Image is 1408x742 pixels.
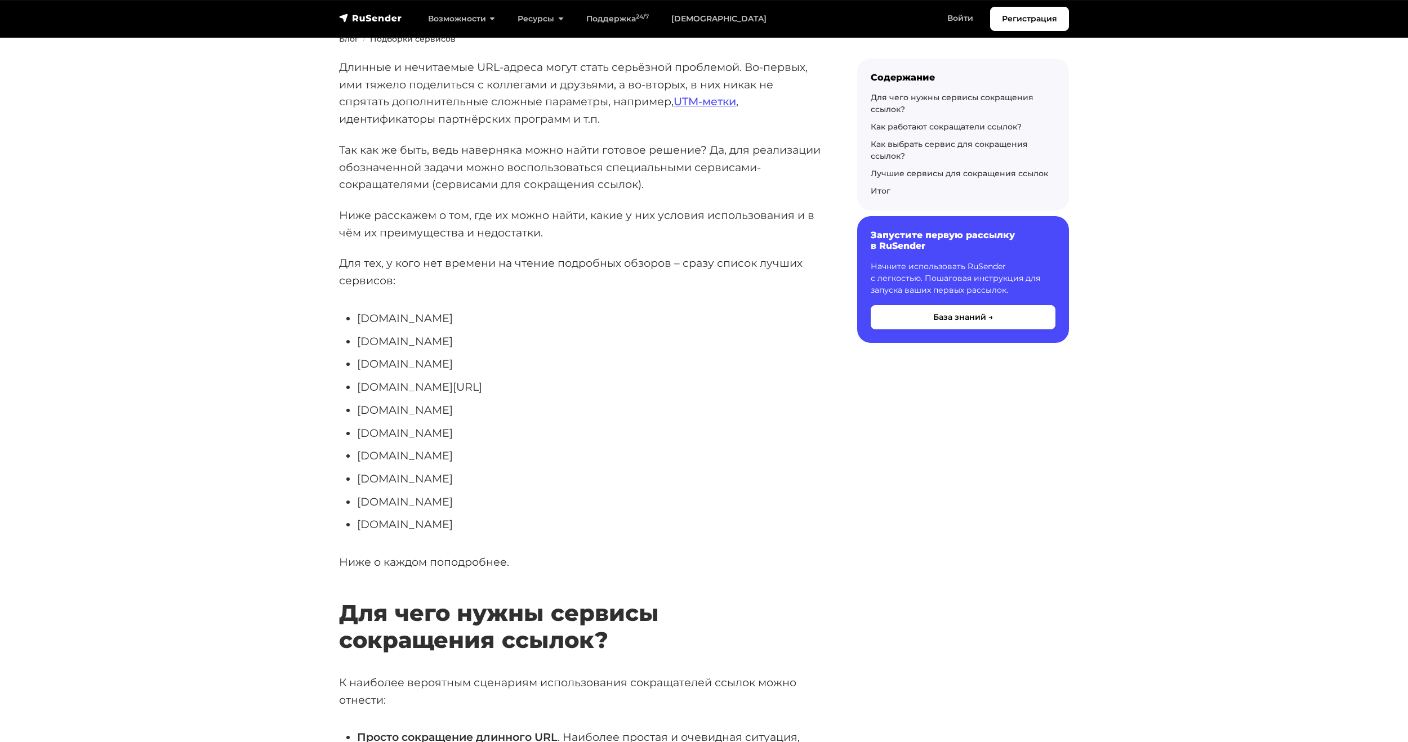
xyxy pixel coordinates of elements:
p: К наиболее вероятным сценариям использования сокращателей ссылок можно отнести: [339,674,821,708]
button: База знаний → [871,305,1055,329]
a: Возможности [417,7,506,30]
li: [DOMAIN_NAME] [357,310,821,327]
sup: 24/7 [636,13,649,20]
a: Поддержка24/7 [575,7,660,30]
li: [DOMAIN_NAME] [357,493,821,511]
li: [DOMAIN_NAME] [357,355,821,373]
li: Подборки сервисов [359,33,456,45]
a: Лучшие сервисы для сокращения ссылок [871,168,1048,178]
p: Ниже о каждом поподробнее. [339,553,821,571]
h6: Запустите первую рассылку в RuSender [871,230,1055,251]
img: RuSender [339,12,402,24]
a: Запустите первую рассылку в RuSender Начните использовать RuSender с легкостью. Пошаговая инструк... [857,216,1069,342]
a: Регистрация [990,7,1069,31]
a: Как работают сокращатели ссылок? [871,122,1022,132]
a: Итог [871,186,890,196]
p: Для тех, у кого нет времени на чтение подробных обзоров – сразу список лучших сервисов: [339,254,821,289]
a: Ресурсы [506,7,574,30]
a: Войти [936,7,984,30]
li: [DOMAIN_NAME][URL] [357,378,821,396]
li: [DOMAIN_NAME] [357,470,821,488]
p: Так как же быть, ведь наверняка можно найти готовое решение? Да, для реализации обозначенной зада... [339,141,821,193]
h2: Для чего нужны сервисы сокращения ссылок? [339,566,821,654]
a: Блог [339,34,359,44]
li: [DOMAIN_NAME] [357,447,821,464]
p: Ниже расскажем о том, где их можно найти, какие у них условия использования и в чём их преимущест... [339,207,821,241]
a: [DEMOGRAPHIC_DATA] [660,7,778,30]
a: Как выбрать сервис для сокращения ссылок? [871,139,1028,161]
a: UTM-метки [674,95,736,108]
li: [DOMAIN_NAME] [357,333,821,350]
li: [DOMAIN_NAME] [357,424,821,442]
p: Длинные и нечитаемые URL-адреса могут стать серьёзной проблемой. Во-первых, ими тяжело поделиться... [339,59,821,128]
div: Содержание [871,72,1055,83]
p: Начните использовать RuSender с легкостью. Пошаговая инструкция для запуска ваших первых рассылок. [871,261,1055,296]
nav: breadcrumb [332,33,1076,45]
li: [DOMAIN_NAME] [357,516,821,533]
li: [DOMAIN_NAME] [357,401,821,419]
a: Для чего нужны сервисы сокращения ссылок? [871,92,1033,114]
